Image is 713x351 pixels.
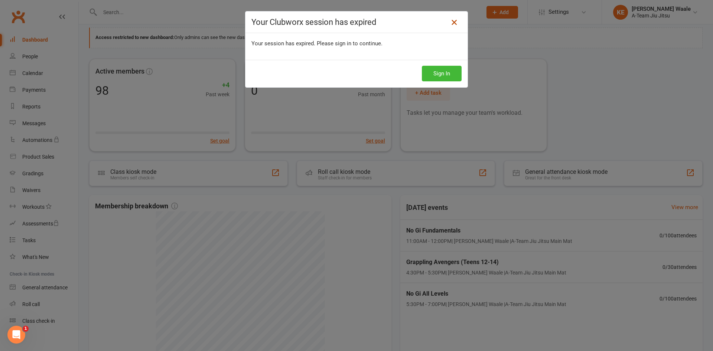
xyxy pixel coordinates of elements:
a: Close [448,16,460,28]
span: 1 [23,326,29,332]
h4: Your Clubworx session has expired [251,17,462,27]
span: Your session has expired. Please sign in to continue. [251,40,382,47]
iframe: Intercom live chat [7,326,25,344]
button: Sign In [422,66,462,81]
